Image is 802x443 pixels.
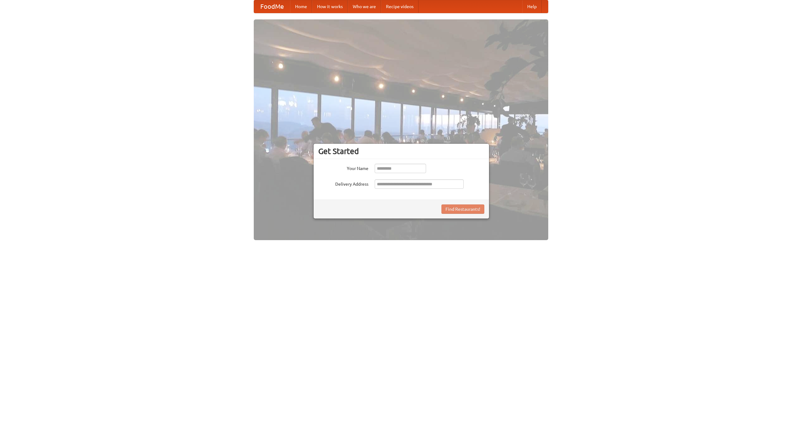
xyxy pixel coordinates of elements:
a: Home [290,0,312,13]
h3: Get Started [318,147,484,156]
a: FoodMe [254,0,290,13]
a: Recipe videos [381,0,419,13]
button: Find Restaurants! [441,204,484,214]
a: How it works [312,0,348,13]
a: Help [522,0,542,13]
label: Your Name [318,164,368,172]
label: Delivery Address [318,179,368,187]
a: Who we are [348,0,381,13]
